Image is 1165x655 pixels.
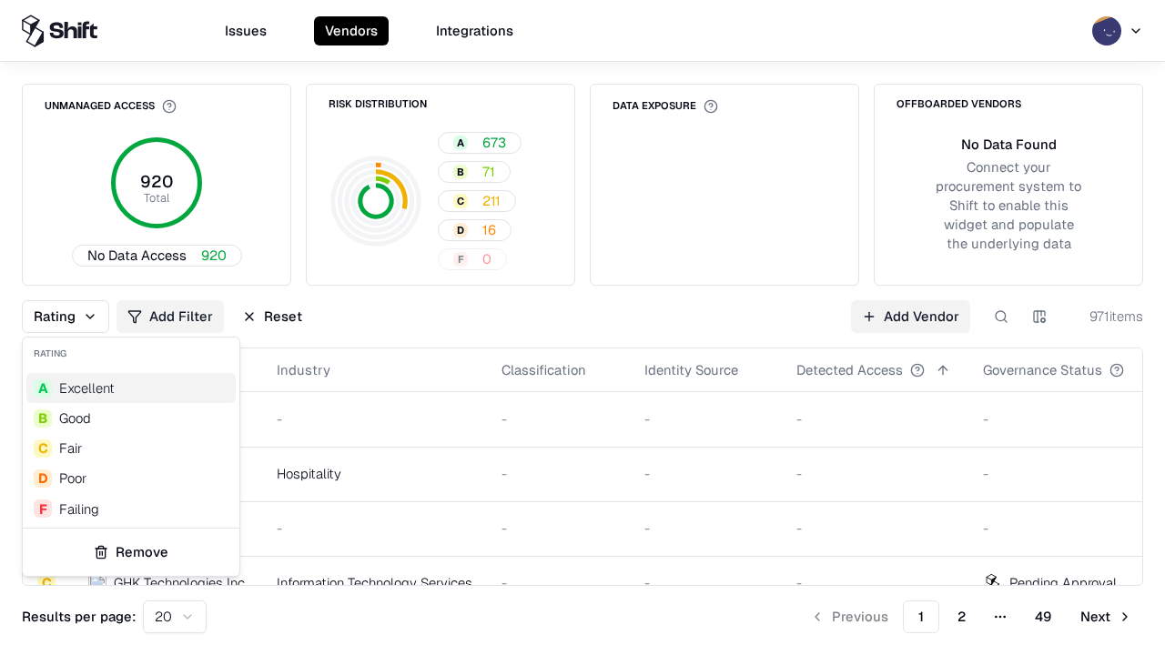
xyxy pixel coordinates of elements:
button: Remove [30,536,232,569]
div: F [34,499,52,518]
span: Good [59,408,91,428]
div: C [34,439,52,458]
span: Excellent [59,378,115,398]
span: Fair [59,438,82,458]
div: B [34,409,52,428]
div: Rating [23,338,239,369]
div: Suggestions [23,369,239,528]
div: D [34,469,52,488]
div: Poor [59,469,86,488]
div: Failing [59,499,99,519]
div: A [34,379,52,398]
